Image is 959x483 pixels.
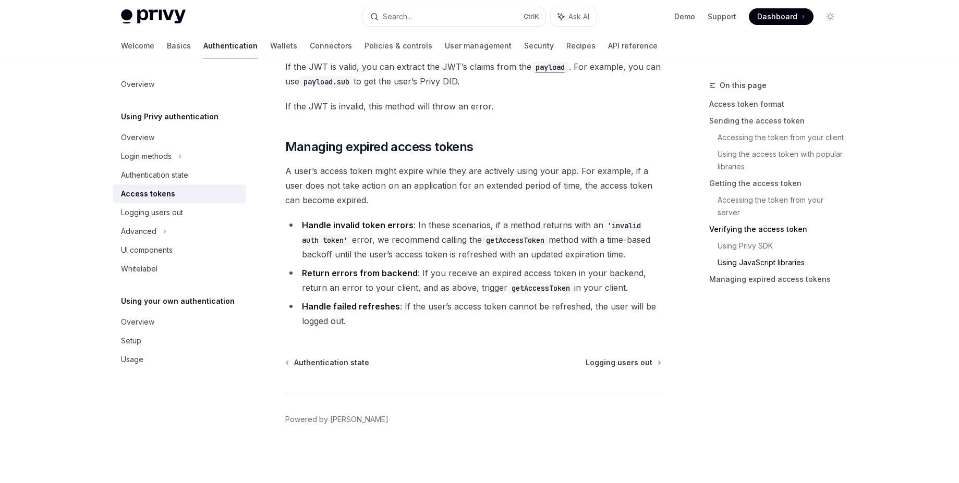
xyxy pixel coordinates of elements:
span: A user’s access token might expire while they are actively using your app. For example, if a user... [285,164,661,207]
a: Setup [113,331,246,350]
code: getAccessToken [507,282,574,294]
span: Authentication state [294,357,369,368]
div: Overview [121,131,154,144]
a: Logging users out [113,203,246,222]
a: Security [524,33,554,58]
div: Overview [121,316,154,328]
div: Logging users out [121,206,183,219]
img: light logo [121,9,186,24]
a: Managing expired access tokens [709,271,847,288]
a: Using Privy SDK [718,238,847,254]
a: Sending the access token [709,113,847,129]
button: Ask AI [551,7,597,26]
li: : In these scenarios, if a method returns with an error, we recommend calling the method with a t... [285,218,661,262]
span: Ctrl K [524,13,539,21]
a: Basics [167,33,191,58]
a: Authentication [203,33,258,58]
strong: Handle failed refreshes [302,301,400,312]
div: Search... [383,10,412,23]
a: Access token format [709,96,847,113]
a: Welcome [121,33,154,58]
span: Logging users out [586,357,652,368]
li: : If you receive an expired access token in your backend, return an error to your client, and as ... [285,266,661,295]
span: Ask AI [568,11,589,22]
span: On this page [720,79,767,92]
a: Using JavaScript libraries [718,254,847,271]
a: API reference [608,33,658,58]
code: getAccessToken [482,234,549,246]
a: Policies & controls [365,33,432,58]
button: Search...CtrlK [363,7,545,26]
h5: Using Privy authentication [121,110,218,123]
span: Managing expired access tokens [285,139,474,155]
a: User management [445,33,512,58]
div: Setup [121,335,141,347]
span: If the JWT is invalid, this method will throw an error. [285,99,661,114]
div: UI components [121,244,173,256]
a: Overview [113,313,246,331]
a: Using the access token with popular libraries [718,146,847,175]
div: Access tokens [121,188,175,200]
a: Demo [674,11,695,22]
span: If the JWT is valid, you can extract the JWT’s claims from the . For example, you can use to get ... [285,59,661,89]
a: Overview [113,128,246,147]
a: Access tokens [113,184,246,203]
span: Dashboard [757,11,797,22]
strong: Return errors from backend [302,268,418,278]
strong: Handle invalid token errors [302,220,414,230]
a: Verifying the access token [709,221,847,238]
code: payload.sub [299,76,354,88]
a: Getting the access token [709,175,847,192]
div: Overview [121,78,154,91]
a: Connectors [310,33,352,58]
div: Login methods [121,150,172,163]
div: Advanced [121,225,156,238]
a: Whitelabel [113,259,246,278]
code: 'invalid auth token' [302,220,641,246]
a: Recipes [566,33,596,58]
a: Accessing the token from your server [718,192,847,221]
li: : If the user’s access token cannot be refreshed, the user will be logged out. [285,299,661,328]
code: payload [531,61,569,73]
div: Authentication state [121,169,188,181]
button: Toggle dark mode [822,8,839,25]
a: Accessing the token from your client [718,129,847,146]
a: Wallets [270,33,297,58]
a: UI components [113,241,246,259]
a: Powered by [PERSON_NAME] [285,414,389,425]
a: Dashboard [749,8,814,25]
div: Whitelabel [121,263,157,275]
a: Usage [113,350,246,369]
a: Support [708,11,736,22]
a: Logging users out [586,357,660,368]
a: Authentication state [113,166,246,184]
a: Authentication state [286,357,369,368]
a: Overview [113,75,246,94]
div: Usage [121,353,143,366]
h5: Using your own authentication [121,295,235,307]
a: payload [531,61,569,72]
